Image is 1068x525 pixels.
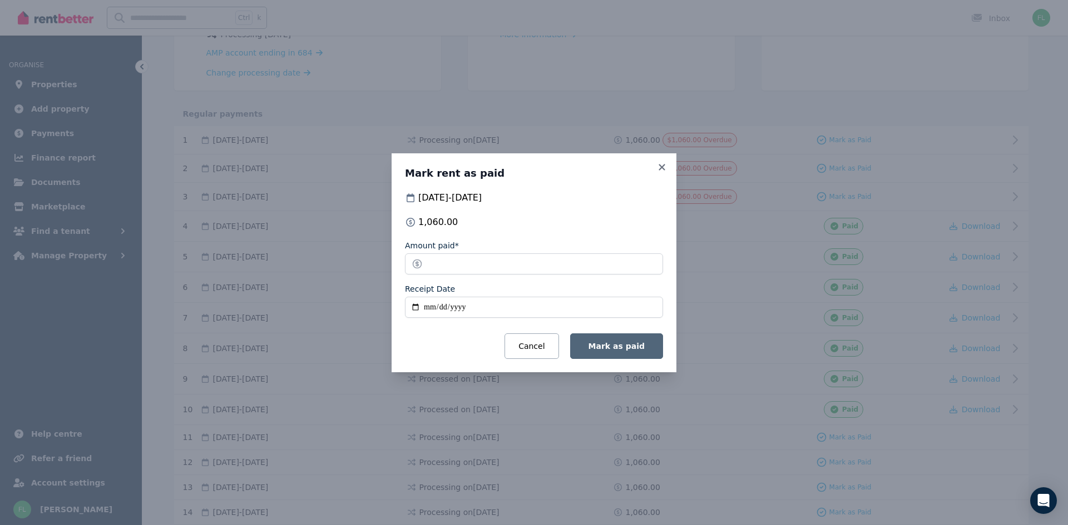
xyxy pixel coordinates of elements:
[418,191,482,204] span: [DATE] - [DATE]
[589,342,645,351] span: Mark as paid
[1030,487,1057,514] div: Open Intercom Messenger
[570,333,663,359] button: Mark as paid
[405,240,459,251] label: Amount paid*
[505,333,558,359] button: Cancel
[405,283,455,294] label: Receipt Date
[405,167,663,180] h3: Mark rent as paid
[418,216,458,229] span: 1,060.00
